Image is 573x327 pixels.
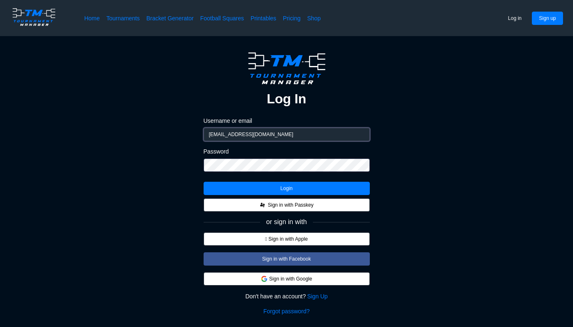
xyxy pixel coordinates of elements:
[266,218,307,226] span: or sign in with
[501,12,529,25] button: Log in
[200,14,244,22] a: Football Squares
[84,14,100,22] a: Home
[106,14,140,22] a: Tournaments
[283,14,300,22] a: Pricing
[267,90,306,107] h2: Log In
[204,117,370,124] label: Username or email
[204,272,370,286] button: Sign in with Google
[307,292,327,300] a: Sign Up
[204,198,370,212] button: Sign in with Passkey
[146,14,194,22] a: Bracket Generator
[261,276,268,282] img: google.d7f092af888a54de79ed9c9303d689d7.svg
[263,307,310,315] a: Forgot password?
[259,202,266,208] img: FIDO_Passkey_mark_A_black.dc59a8f8c48711c442e90af6bb0a51e0.svg
[204,148,370,155] label: Password
[10,7,58,27] img: logo.ffa97a18e3bf2c7d.png
[307,14,321,22] a: Shop
[204,182,370,195] button: Login
[204,252,370,266] button: Sign in with Facebook
[204,128,370,141] input: username or email
[251,14,276,22] a: Printables
[243,49,330,87] img: logo.ffa97a18e3bf2c7d.png
[532,12,563,25] button: Sign up
[204,232,370,246] button:  Sign in with Apple
[245,292,306,300] span: Don't have an account?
